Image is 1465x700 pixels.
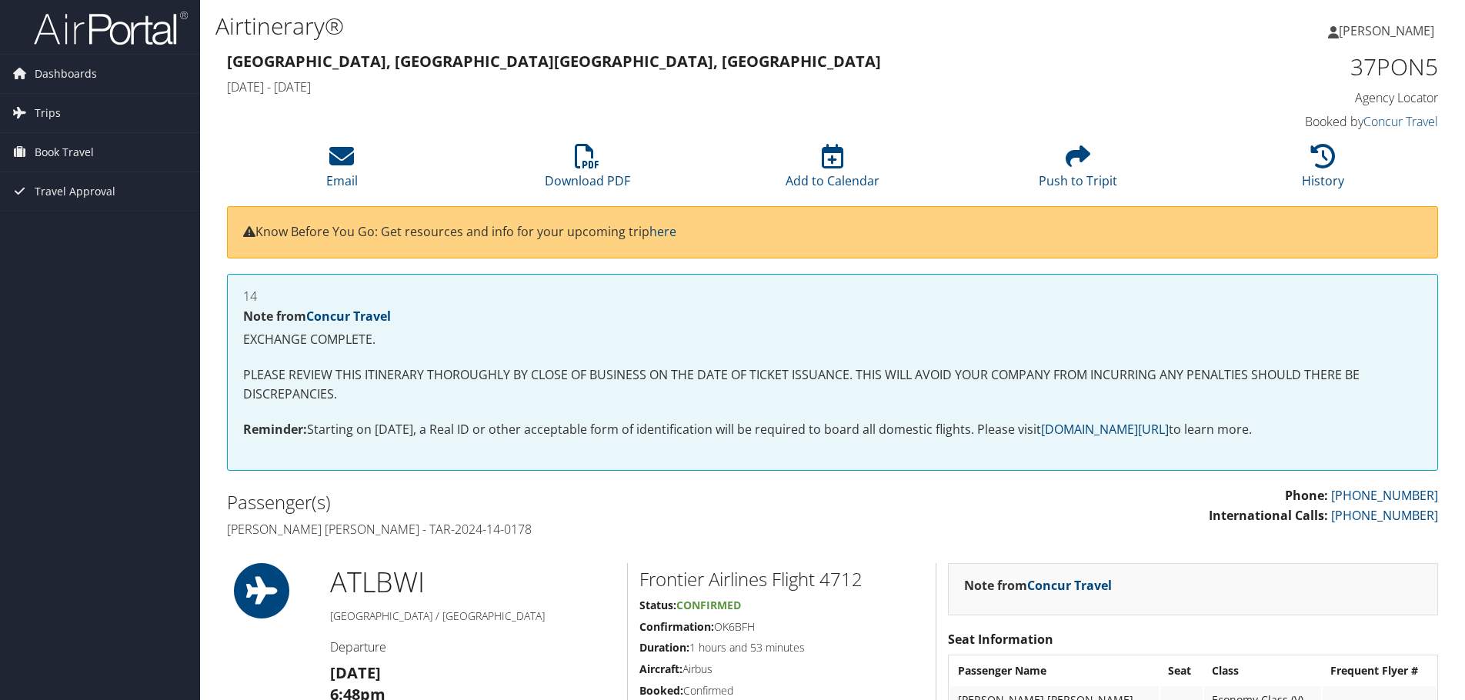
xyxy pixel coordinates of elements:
[330,563,616,602] h1: ATL BWI
[639,683,924,698] h5: Confirmed
[1285,487,1328,504] strong: Phone:
[306,308,391,325] a: Concur Travel
[1153,113,1438,130] h4: Booked by
[1328,8,1450,54] a: [PERSON_NAME]
[639,640,924,655] h5: 1 hours and 53 minutes
[227,51,881,72] strong: [GEOGRAPHIC_DATA], [GEOGRAPHIC_DATA] [GEOGRAPHIC_DATA], [GEOGRAPHIC_DATA]
[786,152,879,189] a: Add to Calendar
[639,619,924,635] h5: OK6BFH
[639,662,682,676] strong: Aircraft:
[35,172,115,211] span: Travel Approval
[35,55,97,93] span: Dashboards
[330,638,616,655] h4: Departure
[243,308,391,325] strong: Note from
[1302,152,1344,189] a: History
[243,330,1422,350] p: EXCHANGE COMPLETE.
[243,420,1422,440] p: Starting on [DATE], a Real ID or other acceptable form of identification will be required to boar...
[545,152,630,189] a: Download PDF
[1153,51,1438,83] h1: 37PON5
[35,94,61,132] span: Trips
[639,662,924,677] h5: Airbus
[1160,657,1203,685] th: Seat
[1339,22,1434,39] span: [PERSON_NAME]
[227,489,821,515] h2: Passenger(s)
[243,290,1422,302] h4: 14
[215,10,1038,42] h1: Airtinerary®
[676,598,741,612] span: Confirmed
[243,222,1422,242] p: Know Before You Go: Get resources and info for your upcoming trip
[639,566,924,592] h2: Frontier Airlines Flight 4712
[639,683,683,698] strong: Booked:
[639,640,689,655] strong: Duration:
[1331,507,1438,524] a: [PHONE_NUMBER]
[1323,657,1436,685] th: Frequent Flyer #
[639,598,676,612] strong: Status:
[35,133,94,172] span: Book Travel
[243,421,307,438] strong: Reminder:
[1027,577,1112,594] a: Concur Travel
[330,608,616,624] h5: [GEOGRAPHIC_DATA] / [GEOGRAPHIC_DATA]
[1204,657,1321,685] th: Class
[964,577,1112,594] strong: Note from
[330,662,381,683] strong: [DATE]
[1363,113,1438,130] a: Concur Travel
[1153,89,1438,106] h4: Agency Locator
[1209,507,1328,524] strong: International Calls:
[326,152,358,189] a: Email
[948,631,1053,648] strong: Seat Information
[243,365,1422,405] p: PLEASE REVIEW THIS ITINERARY THOROUGHLY BY CLOSE OF BUSINESS ON THE DATE OF TICKET ISSUANCE. THIS...
[227,78,1130,95] h4: [DATE] - [DATE]
[1039,152,1117,189] a: Push to Tripit
[1331,487,1438,504] a: [PHONE_NUMBER]
[639,619,714,634] strong: Confirmation:
[950,657,1160,685] th: Passenger Name
[649,223,676,240] a: here
[34,10,188,46] img: airportal-logo.png
[1041,421,1169,438] a: [DOMAIN_NAME][URL]
[227,521,821,538] h4: [PERSON_NAME] [PERSON_NAME] - TAR-2024-14-0178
